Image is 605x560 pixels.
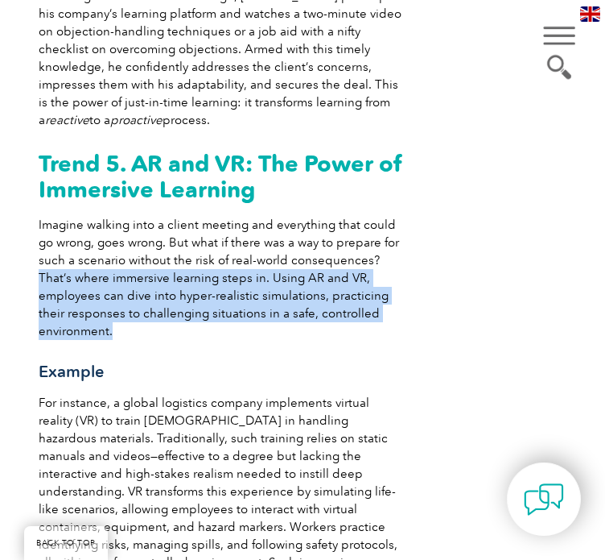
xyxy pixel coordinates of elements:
[580,6,600,22] img: en
[524,479,564,520] img: contact-chat.png
[24,526,108,560] a: BACK TO TOP
[110,113,163,127] em: proactive
[39,362,104,381] span: Example
[39,218,399,338] span: Imagine walking into a client meeting and everything that could go wrong, goes wrong. But what if...
[45,113,89,127] em: reactive
[39,150,401,203] strong: Trend 5. AR and VR: The Power of Immersive Learning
